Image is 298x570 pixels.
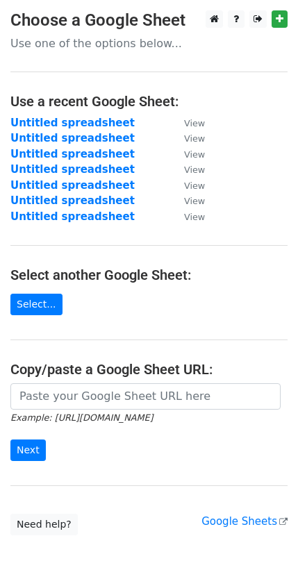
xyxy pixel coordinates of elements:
[10,117,135,129] a: Untitled spreadsheet
[184,133,205,144] small: View
[170,148,205,160] a: View
[229,503,298,570] iframe: Chat Widget
[184,212,205,222] small: View
[10,412,153,423] small: Example: [URL][DOMAIN_NAME]
[10,36,288,51] p: Use one of the options below...
[10,383,281,410] input: Paste your Google Sheet URL here
[10,93,288,110] h4: Use a recent Google Sheet:
[10,210,135,223] a: Untitled spreadsheet
[10,514,78,535] a: Need help?
[170,163,205,176] a: View
[10,194,135,207] a: Untitled spreadsheet
[10,294,63,315] a: Select...
[184,165,205,175] small: View
[170,210,205,223] a: View
[170,117,205,129] a: View
[10,132,135,144] a: Untitled spreadsheet
[170,132,205,144] a: View
[10,179,135,192] a: Untitled spreadsheet
[184,149,205,160] small: View
[10,10,288,31] h3: Choose a Google Sheet
[10,439,46,461] input: Next
[184,181,205,191] small: View
[10,148,135,160] a: Untitled spreadsheet
[10,163,135,176] a: Untitled spreadsheet
[10,361,288,378] h4: Copy/paste a Google Sheet URL:
[10,267,288,283] h4: Select another Google Sheet:
[201,515,288,528] a: Google Sheets
[184,196,205,206] small: View
[184,118,205,128] small: View
[170,194,205,207] a: View
[170,179,205,192] a: View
